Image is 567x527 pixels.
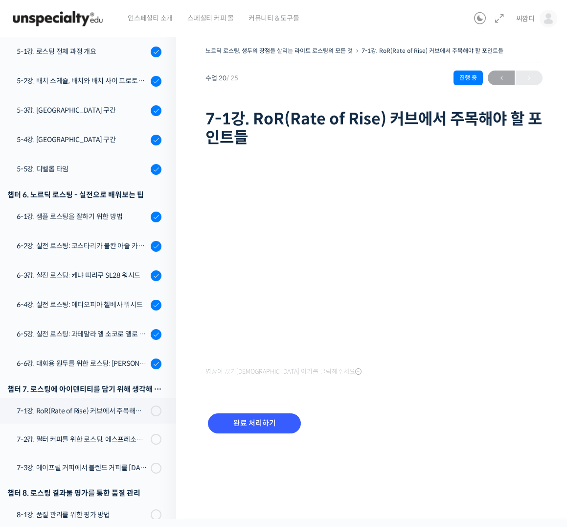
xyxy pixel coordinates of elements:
[31,325,37,333] span: 홈
[90,326,101,334] span: 대화
[65,311,126,335] a: 대화
[126,311,188,335] a: 설정
[3,311,65,335] a: 홈
[151,325,163,333] span: 설정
